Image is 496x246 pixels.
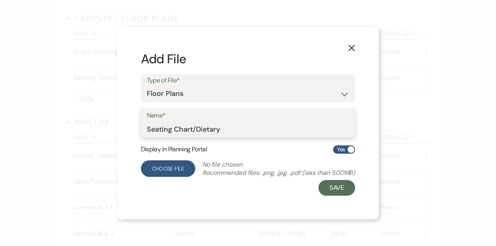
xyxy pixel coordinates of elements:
[141,160,195,177] label: Choose File
[147,75,350,86] label: Type of File*
[318,180,355,196] button: Save
[337,145,345,154] span: Yes
[141,145,355,154] div: Display in Planning Portal
[202,160,355,177] p: No file chosen Recommended files: .png, .jpg, .pdf (less than 500MB)
[147,110,350,121] label: Name*
[141,50,355,68] h2: Add File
